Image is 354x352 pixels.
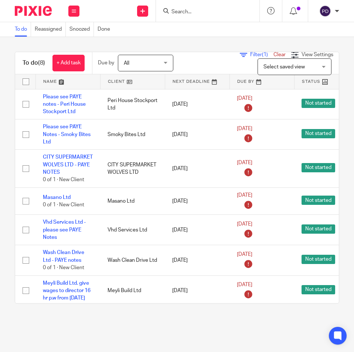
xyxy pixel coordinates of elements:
a: Snoozed [69,22,94,37]
td: Smoky Bites Ltd [100,119,165,150]
a: Meyli Build Ltd. give wages to director 16 hr p.w from [DATE] [43,281,91,301]
td: [DATE] [165,150,229,188]
h1: To do [23,59,45,67]
a: Please see PAYE notes - Peri House Stockport Ltd [43,94,86,115]
td: Wash Clean Drive Ltd [100,245,165,275]
a: CITY SUPERMARKET WOLVES LTD - PAYE NOTES [43,155,93,175]
a: Done [98,22,114,37]
span: Not started [302,285,335,294]
span: [DATE] [237,126,252,131]
img: Pixie [15,6,52,16]
td: CITY SUPERMARKET WOLVES LTD [100,150,165,188]
span: [DATE] [237,221,252,227]
td: [DATE] [165,215,229,245]
td: [DATE] [165,187,229,215]
span: Not started [302,255,335,264]
span: (1) [262,52,268,57]
span: Not started [302,224,335,234]
td: Peri House Stockport Ltd [100,89,165,119]
p: Due by [98,59,114,67]
td: Meyli Build Ltd [100,275,165,306]
span: Select saved view [263,64,305,70]
img: svg%3E [319,5,331,17]
span: View Settings [302,52,333,57]
span: 0 of 1 · New Client [43,202,84,207]
td: [DATE] [165,89,229,119]
span: (8) [38,60,45,66]
a: Clear [273,52,286,57]
a: Masano Ltd [43,195,71,200]
a: Wash Clean Drive Ltd - PAYE notes [43,250,84,263]
a: Please see PAYE Notes - Smoky Bites Ltd [43,124,91,145]
span: Not started [302,163,335,172]
span: [DATE] [237,282,252,287]
a: Vhd Services Ltd - please see PAYE Notes [43,220,86,240]
a: Reassigned [35,22,66,37]
span: [DATE] [237,96,252,101]
span: 0 of 1 · New Client [43,265,84,270]
a: To do [15,22,31,37]
span: [DATE] [237,193,252,198]
span: [DATE] [237,160,252,165]
td: Vhd Services Ltd [100,215,165,245]
span: All [124,61,129,66]
input: Search [171,9,237,16]
span: 0 of 1 · New Client [43,177,84,183]
td: [DATE] [165,275,229,306]
span: Not started [302,196,335,205]
span: [DATE] [237,252,252,257]
td: Masano Ltd [100,187,165,215]
td: [DATE] [165,119,229,150]
span: Filter [250,52,273,57]
span: Not started [302,129,335,138]
a: + Add task [52,55,85,71]
td: [DATE] [165,245,229,275]
span: Not started [302,99,335,108]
